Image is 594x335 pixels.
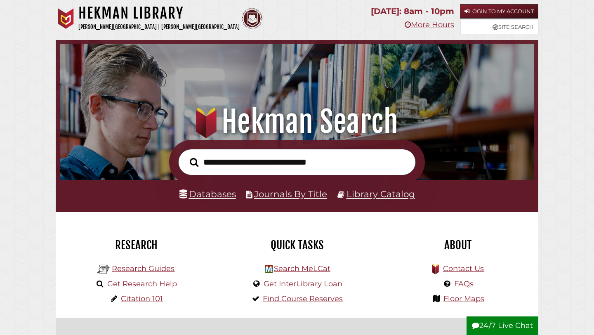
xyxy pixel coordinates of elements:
a: Floor Maps [443,294,484,303]
h2: Research [62,238,210,252]
a: Login to My Account [460,4,538,19]
img: Calvin University [56,8,76,29]
a: More Hours [405,20,454,29]
h2: About [384,238,532,252]
a: Library Catalog [346,189,415,199]
h2: Quick Tasks [223,238,371,252]
a: Get Research Help [107,279,177,288]
a: Get InterLibrary Loan [264,279,342,288]
a: Databases [179,189,236,199]
a: Contact Us [443,264,484,273]
p: [PERSON_NAME][GEOGRAPHIC_DATA] | [PERSON_NAME][GEOGRAPHIC_DATA] [78,22,240,32]
a: Journals By Title [254,189,327,199]
i: Search [190,157,198,167]
a: FAQs [454,279,474,288]
h1: Hekman Search [69,104,526,140]
img: Hekman Library Logo [97,263,110,276]
a: Search MeLCat [274,264,330,273]
a: Site Search [460,20,538,34]
img: Calvin Theological Seminary [242,8,262,29]
button: Search [186,156,203,169]
a: Find Course Reserves [263,294,343,303]
a: Research Guides [112,264,174,273]
a: Citation 101 [121,294,163,303]
h1: Hekman Library [78,4,240,22]
p: [DATE]: 8am - 10pm [371,4,454,19]
img: Hekman Library Logo [265,265,273,273]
